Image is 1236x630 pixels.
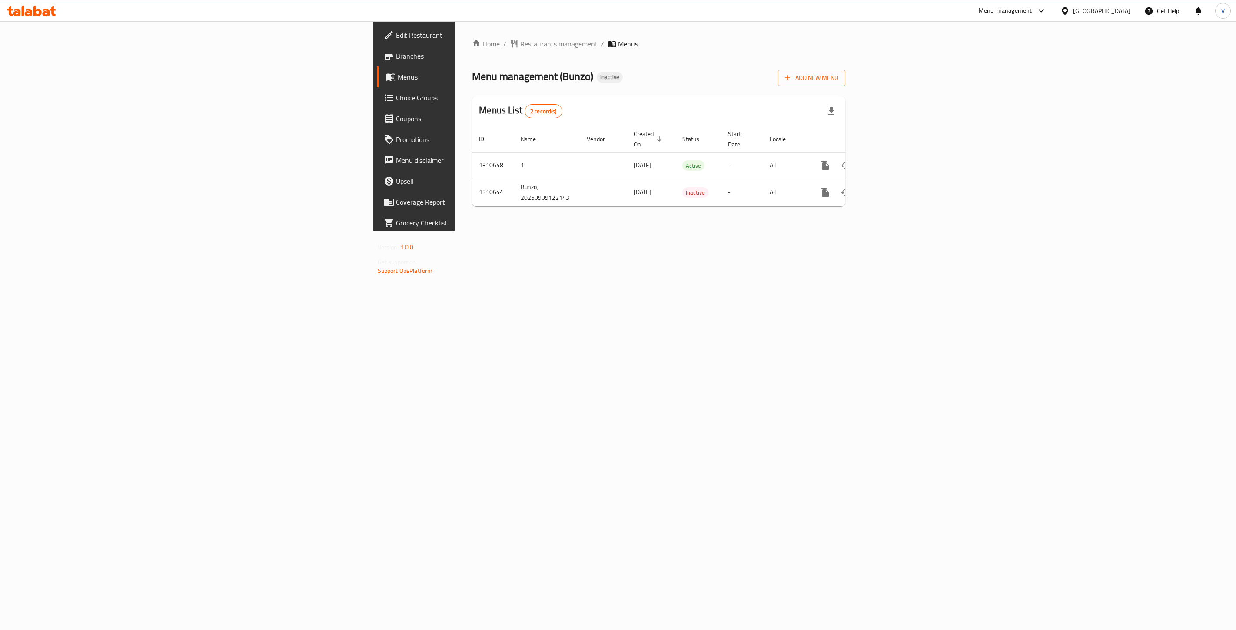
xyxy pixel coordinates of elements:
span: Inactive [597,73,623,81]
span: Coverage Report [396,197,573,207]
span: 1.0.0 [400,242,414,253]
a: Support.OpsPlatform [378,265,433,276]
span: Choice Groups [396,93,573,103]
a: Choice Groups [377,87,580,108]
span: Inactive [682,188,708,198]
span: Edit Restaurant [396,30,573,40]
span: Menus [618,39,638,49]
span: Version: [378,242,399,253]
span: V [1221,6,1225,16]
td: - [721,179,763,206]
td: - [721,152,763,179]
div: [GEOGRAPHIC_DATA] [1073,6,1130,16]
a: Coupons [377,108,580,129]
span: Status [682,134,711,144]
td: All [763,152,807,179]
button: Change Status [835,182,856,203]
span: Upsell [396,176,573,186]
span: Promotions [396,134,573,145]
div: Export file [821,101,842,122]
span: Branches [396,51,573,61]
span: Active [682,161,704,171]
span: Add New Menu [785,73,838,83]
div: Inactive [597,72,623,83]
h2: Menus List [479,104,562,118]
a: Coverage Report [377,192,580,212]
span: Grocery Checklist [396,218,573,228]
span: [DATE] [634,186,651,198]
a: Grocery Checklist [377,212,580,233]
a: Menus [377,66,580,87]
span: Get support on: [378,256,418,268]
span: 2 record(s) [525,107,562,116]
a: Menu disclaimer [377,150,580,171]
span: Created On [634,129,665,149]
span: Vendor [587,134,616,144]
span: ID [479,134,495,144]
a: Upsell [377,171,580,192]
span: Name [521,134,547,144]
table: enhanced table [472,126,905,206]
a: Promotions [377,129,580,150]
a: Branches [377,46,580,66]
div: Active [682,160,704,171]
span: Coupons [396,113,573,124]
div: Total records count [525,104,562,118]
button: Add New Menu [778,70,845,86]
span: Menus [398,72,573,82]
span: Locale [770,134,797,144]
button: more [814,182,835,203]
span: Menu disclaimer [396,155,573,166]
div: Menu-management [979,6,1032,16]
a: Edit Restaurant [377,25,580,46]
div: Inactive [682,187,708,198]
li: / [601,39,604,49]
span: [DATE] [634,159,651,171]
span: Start Date [728,129,752,149]
button: more [814,155,835,176]
th: Actions [807,126,905,153]
td: All [763,179,807,206]
button: Change Status [835,155,856,176]
nav: breadcrumb [472,39,845,49]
